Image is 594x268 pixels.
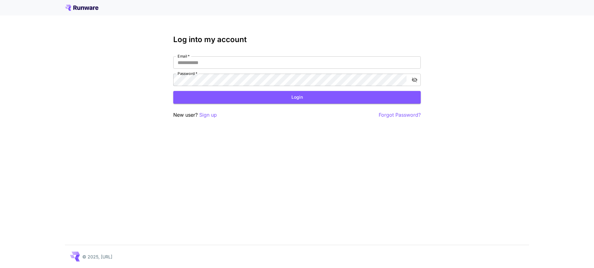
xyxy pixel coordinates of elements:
button: Login [173,91,421,104]
label: Email [178,54,190,59]
button: Sign up [199,111,217,119]
h3: Log into my account [173,35,421,44]
button: toggle password visibility [409,74,420,85]
button: Forgot Password? [379,111,421,119]
label: Password [178,71,197,76]
p: © 2025, [URL] [82,253,112,260]
p: New user? [173,111,217,119]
